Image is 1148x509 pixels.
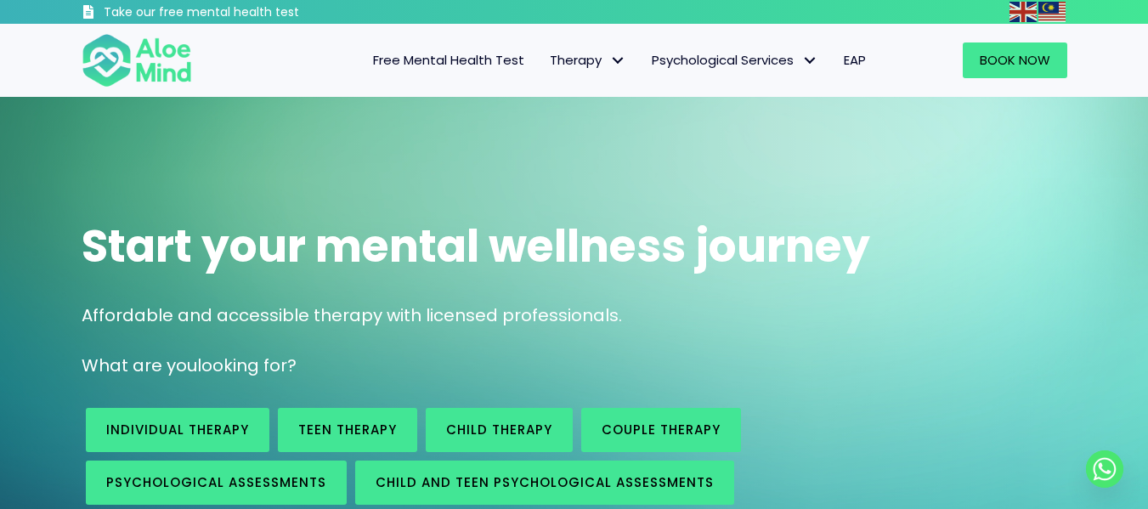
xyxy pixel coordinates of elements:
a: Whatsapp [1086,450,1123,488]
a: Take our free mental health test [82,4,390,24]
span: Psychological assessments [106,473,326,491]
a: Psychological ServicesPsychological Services: submenu [639,42,831,78]
span: Therapy: submenu [606,48,631,73]
span: What are you [82,353,197,377]
span: Teen Therapy [298,421,397,438]
img: Aloe mind Logo [82,32,192,88]
span: Start your mental wellness journey [82,215,870,277]
a: Teen Therapy [278,408,417,452]
span: Child and Teen Psychological assessments [376,473,714,491]
a: Child and Teen Psychological assessments [355,461,734,505]
img: en [1009,2,1037,22]
a: Child Therapy [426,408,573,452]
a: Couple therapy [581,408,741,452]
img: ms [1038,2,1066,22]
a: Psychological assessments [86,461,347,505]
h3: Take our free mental health test [104,4,390,21]
a: Book Now [963,42,1067,78]
span: Book Now [980,51,1050,69]
a: Free Mental Health Test [360,42,537,78]
span: looking for? [197,353,297,377]
a: English [1009,2,1038,21]
a: Individual therapy [86,408,269,452]
a: EAP [831,42,879,78]
span: Psychological Services [652,51,818,69]
nav: Menu [214,42,879,78]
a: TherapyTherapy: submenu [537,42,639,78]
span: Therapy [550,51,626,69]
span: Couple therapy [602,421,721,438]
p: Affordable and accessible therapy with licensed professionals. [82,303,1067,328]
span: EAP [844,51,866,69]
span: Free Mental Health Test [373,51,524,69]
span: Child Therapy [446,421,552,438]
a: Malay [1038,2,1067,21]
span: Psychological Services: submenu [798,48,823,73]
span: Individual therapy [106,421,249,438]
